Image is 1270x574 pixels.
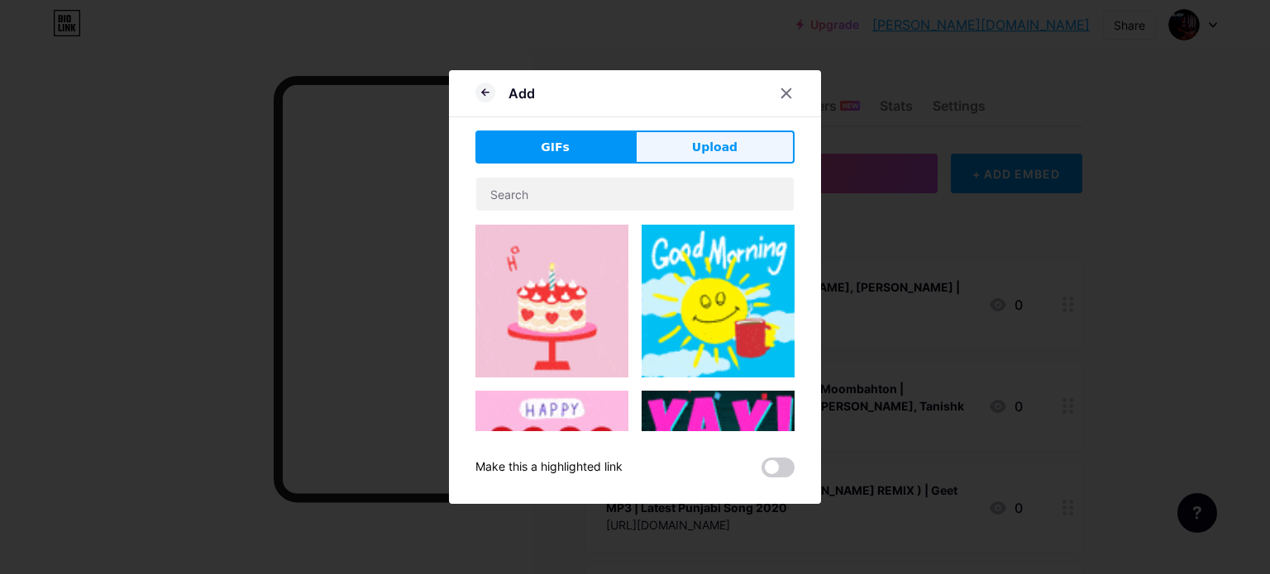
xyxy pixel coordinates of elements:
img: Gihpy [475,391,628,543]
img: Gihpy [642,225,795,377]
button: Upload [635,130,795,164]
div: Make this a highlighted link [475,458,623,477]
span: GIFs [541,139,570,156]
input: Search [476,178,794,211]
img: Gihpy [642,391,795,543]
img: Gihpy [475,225,628,377]
div: Add [508,83,535,103]
button: GIFs [475,130,635,164]
span: Upload [692,139,738,156]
